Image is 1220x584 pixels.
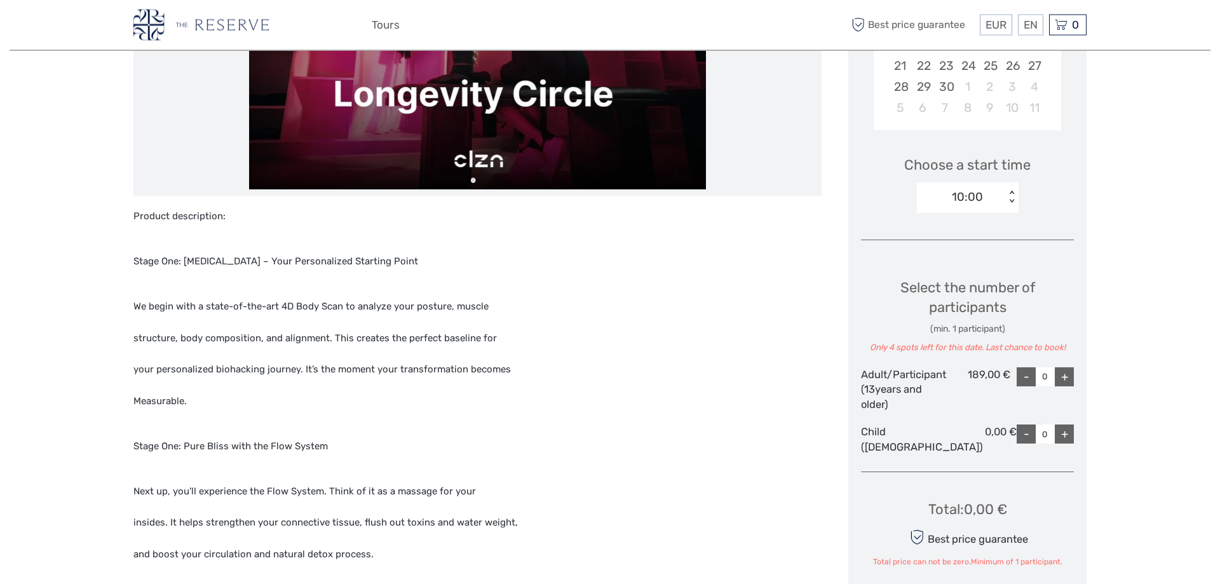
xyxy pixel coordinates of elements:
[1001,55,1023,76] div: Choose Friday, September 26th, 2025
[1018,15,1043,36] div: EN
[133,363,511,375] span: your personalized biohacking journey. It’s the moment your transformation becomes
[133,332,497,344] span: structure, body composition, and alignment. This creates the perfect baseline for
[861,367,946,412] div: Adult/Participant (13years and older)
[979,97,1001,118] div: Choose Thursday, October 9th, 2025
[1006,191,1017,204] div: < >
[934,97,956,118] div: Choose Tuesday, October 7th, 2025
[133,255,418,267] span: Stage One: [MEDICAL_DATA] – Your Personalized Starting Point
[946,367,1010,412] div: 189,00 €
[861,424,983,454] div: Child ([DEMOGRAPHIC_DATA])
[1070,18,1081,31] span: 0
[983,424,1017,454] div: 0,00 €
[889,97,911,118] div: Choose Sunday, October 5th, 2025
[861,278,1074,354] div: Select the number of participants
[133,517,518,528] span: insides. It helps strengthen your connective tissue, flush out toxins and water weight,
[1023,55,1045,76] div: Choose Saturday, September 27th, 2025
[952,189,983,205] div: 10:00
[133,210,226,222] span: Product description:
[904,155,1031,175] span: Choose a start time
[956,76,979,97] div: Choose Wednesday, October 1st, 2025
[979,55,1001,76] div: Choose Thursday, September 25th, 2025
[1001,97,1023,118] div: Choose Friday, October 10th, 2025
[912,97,934,118] div: Choose Monday, October 6th, 2025
[133,10,269,41] img: 3278-36be6d4b-08c9-4979-a83f-cba5f6b699ea_logo_small.png
[133,486,476,497] span: Next up, you'll experience the Flow System. Think of it as a massage for your
[956,97,979,118] div: Choose Wednesday, October 8th, 2025
[1023,76,1045,97] div: Choose Saturday, October 4th, 2025
[1017,367,1036,386] div: -
[889,76,911,97] div: Choose Sunday, September 28th, 2025
[861,342,1074,354] div: Only 4 spots left for this date. Last chance to book!
[928,499,1007,519] div: Total : 0,00 €
[912,76,934,97] div: Choose Monday, September 29th, 2025
[133,548,374,560] span: and boost your circulation and natural detox process.
[146,20,161,35] button: Open LiveChat chat widget
[934,76,956,97] div: Choose Tuesday, September 30th, 2025
[873,557,1062,567] div: Total price can not be zero.Minimum of 1 participant.
[1055,367,1074,386] div: +
[889,55,911,76] div: Choose Sunday, September 21st, 2025
[986,18,1006,31] span: EUR
[848,15,977,36] span: Best price guarantee
[372,16,400,34] a: Tours
[861,323,1074,336] div: (min. 1 participant)
[979,76,1001,97] div: Choose Thursday, October 2nd, 2025
[934,55,956,76] div: Choose Tuesday, September 23rd, 2025
[133,301,489,312] span: We begin with a state-of-the-art 4D Body Scan to analyze your posture, muscle
[907,526,1028,548] div: Best price guarantee
[1055,424,1074,444] div: +
[956,55,979,76] div: Choose Wednesday, September 24th, 2025
[1023,97,1045,118] div: Choose Saturday, October 11th, 2025
[1001,76,1023,97] div: Choose Friday, October 3rd, 2025
[133,395,187,407] span: Measurable.
[1017,424,1036,444] div: -
[133,440,328,452] span: Stage One: Pure Bliss with the Flow System
[912,55,934,76] div: Choose Monday, September 22nd, 2025
[18,22,144,32] p: We're away right now. Please check back later!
